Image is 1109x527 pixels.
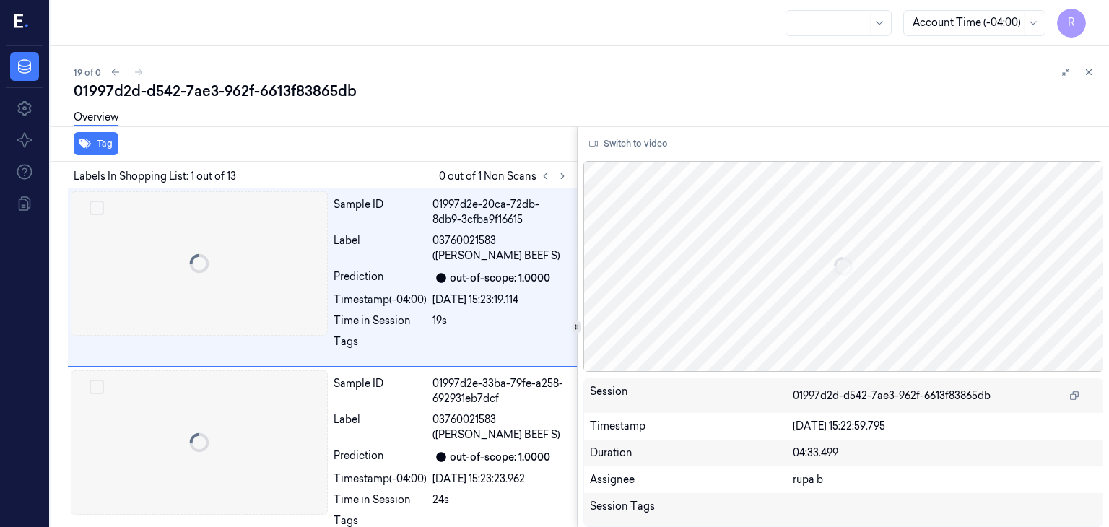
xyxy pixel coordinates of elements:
button: R [1057,9,1086,38]
span: 01997d2d-d542-7ae3-962f-6613f83865db [793,388,991,404]
div: Session Tags [590,499,793,522]
div: Duration [590,445,793,461]
span: 03760021583 ([PERSON_NAME] BEEF S) [432,412,568,443]
div: 19s [432,313,568,328]
div: out-of-scope: 1.0000 [450,271,550,286]
div: Time in Session [334,492,427,508]
div: Tags [334,334,427,357]
div: Prediction [334,448,427,466]
div: Label [334,233,427,263]
div: 04:33.499 [793,445,1097,461]
button: Tag [74,132,118,155]
div: rupa b [793,472,1097,487]
div: out-of-scope: 1.0000 [450,450,550,465]
div: Timestamp (-04:00) [334,471,427,487]
div: [DATE] 15:23:19.114 [432,292,568,308]
div: 24s [432,492,568,508]
div: Session [590,384,793,407]
button: Select row [90,201,104,215]
span: 19 of 0 [74,66,101,79]
div: 01997d2e-20ca-72db-8db9-3cfba9f16615 [432,197,568,227]
div: 01997d2e-33ba-79fe-a258-692931eb7dcf [432,376,568,406]
span: 03760021583 ([PERSON_NAME] BEEF S) [432,233,568,263]
span: Labels In Shopping List: 1 out of 13 [74,169,236,184]
div: Sample ID [334,197,427,227]
div: 01997d2d-d542-7ae3-962f-6613f83865db [74,81,1097,101]
div: Prediction [334,269,427,287]
span: 0 out of 1 Non Scans [439,167,571,185]
a: Overview [74,110,118,126]
div: Assignee [590,472,793,487]
div: Time in Session [334,313,427,328]
div: [DATE] 15:22:59.795 [793,419,1097,434]
div: [DATE] 15:23:23.962 [432,471,568,487]
div: Sample ID [334,376,427,406]
button: Switch to video [583,132,674,155]
div: Label [334,412,427,443]
button: Select row [90,380,104,394]
div: Timestamp [590,419,793,434]
div: Timestamp (-04:00) [334,292,427,308]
